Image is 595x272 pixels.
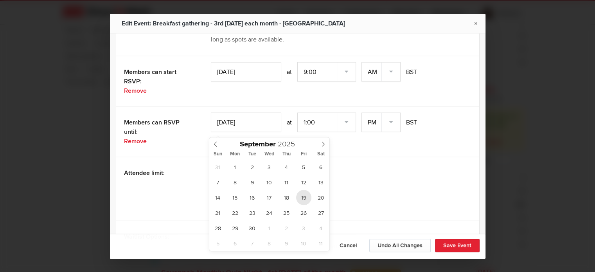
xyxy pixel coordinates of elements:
[262,159,277,175] span: September 3, 2025
[406,117,417,127] div: BST
[227,205,243,220] span: September 22, 2025
[6,7,276,15] em: PLEASE ENSURE THAT YOU ARE AVAILABLE ON THIS DAY BEFORE SIGNING UP FOR THE EVENT.
[331,238,365,252] button: Cancel
[313,205,329,220] span: September 27, 2025
[6,22,341,31] p: Fancy kicking your weekend off by having breakfast out? Join us for some good food and a chat.
[296,205,311,220] span: September 26, 2025
[210,220,225,236] span: September 28, 2025
[262,205,277,220] span: September 24, 2025
[6,38,341,47] p: [GEOGRAPHIC_DATA]
[261,151,278,157] span: Wed
[210,205,225,220] span: September 21, 2025
[279,190,294,205] span: September 18, 2025
[296,220,311,236] span: October 3, 2025
[244,236,260,251] span: October 7, 2025
[124,136,194,146] a: Remove
[466,14,485,33] a: ×
[209,151,226,157] span: Sun
[211,232,353,250] span: When an event is full, users will see "Event Full”
[313,175,329,190] span: September 13, 2025
[286,117,291,127] div: at
[296,190,311,205] span: September 19, 2025
[124,86,194,95] a: Remove
[227,175,243,190] span: September 8, 2025
[244,220,260,236] span: September 30, 2025
[279,236,294,251] span: October 9, 2025
[239,141,275,148] span: September
[278,151,295,157] span: Thu
[211,112,281,132] input: MM.DD.YYYY
[67,38,147,46] a: [URL][DOMAIN_NAME][DATE]
[296,175,311,190] span: September 12, 2025
[435,238,480,252] button: Save Event
[275,140,301,149] input: Year
[244,205,260,220] span: September 23, 2025
[262,175,277,190] span: September 10, 2025
[244,190,260,205] span: September 16, 2025
[313,159,329,175] span: September 6, 2025
[227,159,243,175] span: September 1, 2025
[226,151,243,157] span: Mon
[279,205,294,220] span: September 25, 2025
[369,238,431,252] button: Undo All Changes
[243,151,261,157] span: Tue
[313,220,329,236] span: October 4, 2025
[211,62,281,81] input: MM.DD.YYYY
[244,175,260,190] span: September 9, 2025
[279,159,294,175] span: September 4, 2025
[279,220,294,236] span: October 2, 2025
[210,190,225,205] span: September 14, 2025
[6,53,341,72] p: The actual venue will change from month to month which is only shown when the event mail is annou...
[210,236,225,251] span: October 5, 2025
[227,190,243,205] span: September 15, 2025
[244,159,260,175] span: September 2, 2025
[227,236,243,251] span: October 6, 2025
[210,175,225,190] span: September 7, 2025
[122,14,345,33] div: Edit Event: Breakfast gathering - 3rd [DATE] each month - [GEOGRAPHIC_DATA]
[406,67,417,76] div: BST
[124,112,194,151] div: Members can RSVP until:
[262,220,277,236] span: October 1, 2025
[296,236,311,251] span: October 10, 2025
[313,190,329,205] span: September 20, 2025
[211,25,471,44] p: "Maybe" doesn't reserve a spot. It allows members to follow the event; they can RSVP later as lon...
[227,220,243,236] span: September 29, 2025
[124,62,194,100] div: Members can start RSVP:
[262,236,277,251] span: October 8, 2025
[286,67,291,76] div: at
[279,175,294,190] span: September 11, 2025
[296,159,311,175] span: September 5, 2025
[210,159,225,175] span: August 31, 2025
[262,190,277,205] span: September 17, 2025
[295,151,312,157] span: Fri
[124,227,194,246] div: Waitlist Options:
[312,151,329,157] span: Sat
[313,236,329,251] span: October 11, 2025
[124,163,194,182] div: Attendee limit:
